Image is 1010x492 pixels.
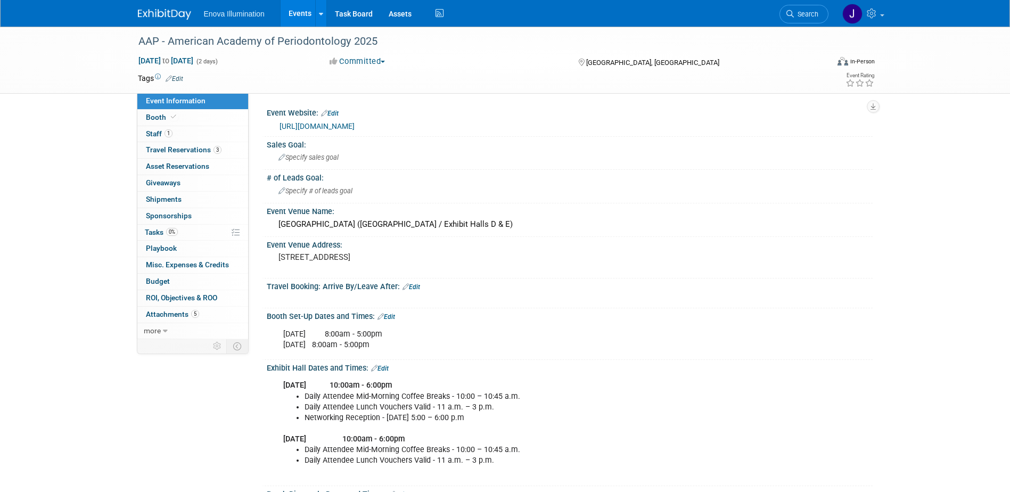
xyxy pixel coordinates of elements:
span: 0% [166,228,178,236]
i: Booth reservation complete [171,114,176,120]
span: Travel Reservations [146,145,221,154]
b: [DATE] 10:00am - 6:00pm [283,381,392,390]
div: Event Rating [845,73,874,78]
div: Sales Goal: [267,137,873,150]
div: # of Leads Goal: [267,170,873,183]
b: [DATE] 10:00am - 6:00pm [283,434,405,444]
li: Daily Attendee Mid-Morning Coffee Breaks - 10:00 – 10:45 a.m. [305,445,749,455]
a: Budget [137,274,248,290]
div: Event Format [766,55,875,71]
a: [URL][DOMAIN_NAME] [280,122,355,130]
a: Attachments5 [137,307,248,323]
a: Booth [137,110,248,126]
a: Playbook [137,241,248,257]
span: Misc. Expenses & Credits [146,260,229,269]
div: Event Website: [267,105,873,119]
li: Daily Attendee Lunch Vouchers Valid - 11 a.m. – 3 p.m. [305,455,749,466]
td: Toggle Event Tabs [226,339,248,353]
span: Attachments [146,310,199,318]
span: (2 days) [195,58,218,65]
div: Event Venue Name: [267,203,873,217]
span: Specify sales goal [278,153,339,161]
img: Format-Inperson.png [837,57,848,65]
a: Shipments [137,192,248,208]
span: Staff [146,129,173,138]
img: ExhibitDay [138,9,191,20]
span: Budget [146,277,170,285]
div: Exhibit Hall Dates and Times: [267,360,873,374]
span: 3 [214,146,221,154]
a: Giveaways [137,175,248,191]
span: ROI, Objectives & ROO [146,293,217,302]
a: Sponsorships [137,208,248,224]
span: to [161,56,171,65]
span: 1 [165,129,173,137]
a: more [137,323,248,339]
div: In-Person [850,58,875,65]
span: more [144,326,161,335]
span: Specify # of leads goal [278,187,352,195]
div: Event Venue Address: [267,237,873,250]
a: Edit [321,110,339,117]
td: Tags [138,73,183,84]
a: Staff1 [137,126,248,142]
div: AAP - American Academy of Periodontology 2025 [135,32,812,51]
a: Tasks0% [137,225,248,241]
span: [DATE] [DATE] [138,56,194,65]
img: Janelle Tlusty [842,4,863,24]
a: Travel Reservations3 [137,142,248,158]
div: Travel Booking: Arrive By/Leave After: [267,278,873,292]
span: Enova Illumination [204,10,265,18]
a: Misc. Expenses & Credits [137,257,248,273]
a: Edit [371,365,389,372]
span: Shipments [146,195,182,203]
a: Edit [166,75,183,83]
a: Event Information [137,93,248,109]
pre: [STREET_ADDRESS] [278,252,507,262]
div: [DATE] 8:00am - 5:00pm [DATE] 8:00am - 5:00pm [276,324,756,356]
a: Edit [377,313,395,321]
span: Giveaways [146,178,180,187]
div: Booth Set-Up Dates and Times: [267,308,873,322]
button: Committed [326,56,389,67]
li: Daily Attendee Lunch Vouchers Valid - 11 a.m. – 3 p.m. [305,402,749,413]
span: 5 [191,310,199,318]
a: Search [779,5,828,23]
a: ROI, Objectives & ROO [137,290,248,306]
span: Booth [146,113,178,121]
span: Tasks [145,228,178,236]
span: Search [794,10,818,18]
div: [GEOGRAPHIC_DATA] ([GEOGRAPHIC_DATA] / Exhibit Halls D & E) [275,216,865,233]
span: [GEOGRAPHIC_DATA], [GEOGRAPHIC_DATA] [586,59,719,67]
span: Event Information [146,96,206,105]
td: Personalize Event Tab Strip [208,339,227,353]
li: Daily Attendee Mid-Morning Coffee Breaks - 10:00 – 10:45 a.m. [305,391,749,402]
span: Asset Reservations [146,162,209,170]
li: Networking Reception - [DATE] 5:00 – 6:00 p.m [305,413,749,423]
span: Playbook [146,244,177,252]
a: Edit [403,283,420,291]
span: Sponsorships [146,211,192,220]
a: Asset Reservations [137,159,248,175]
